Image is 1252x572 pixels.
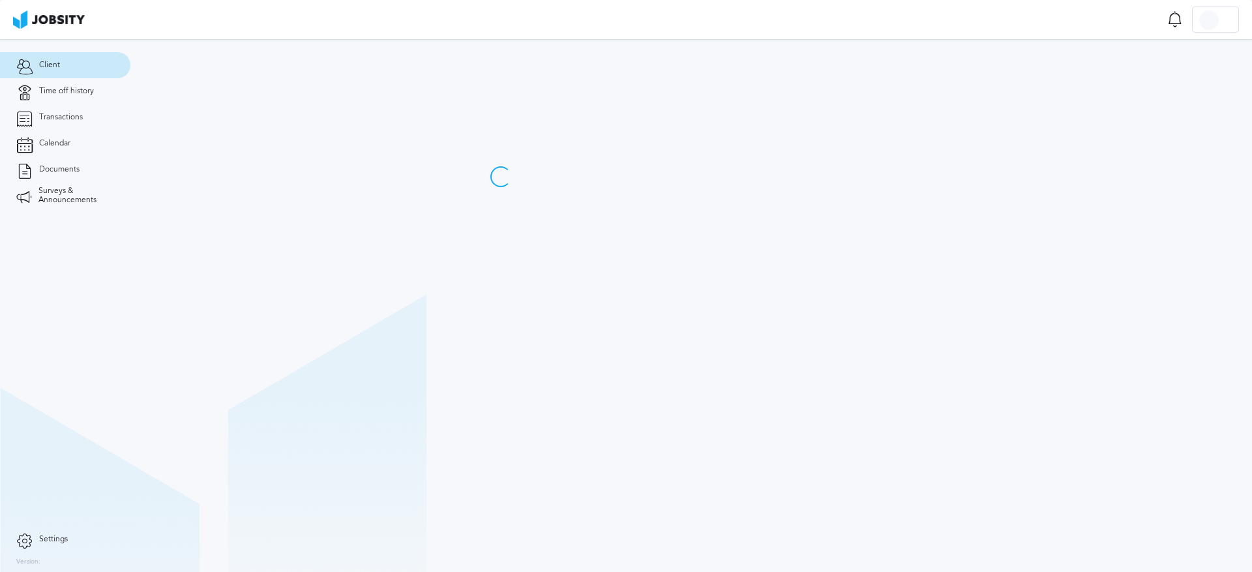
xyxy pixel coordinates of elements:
[39,139,70,148] span: Calendar
[13,10,85,29] img: ab4bad089aa723f57921c736e9817d99.png
[39,87,94,96] span: Time off history
[38,187,114,205] span: Surveys & Announcements
[16,558,40,566] label: Version:
[39,165,80,174] span: Documents
[39,113,83,122] span: Transactions
[39,535,68,544] span: Settings
[39,61,60,70] span: Client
